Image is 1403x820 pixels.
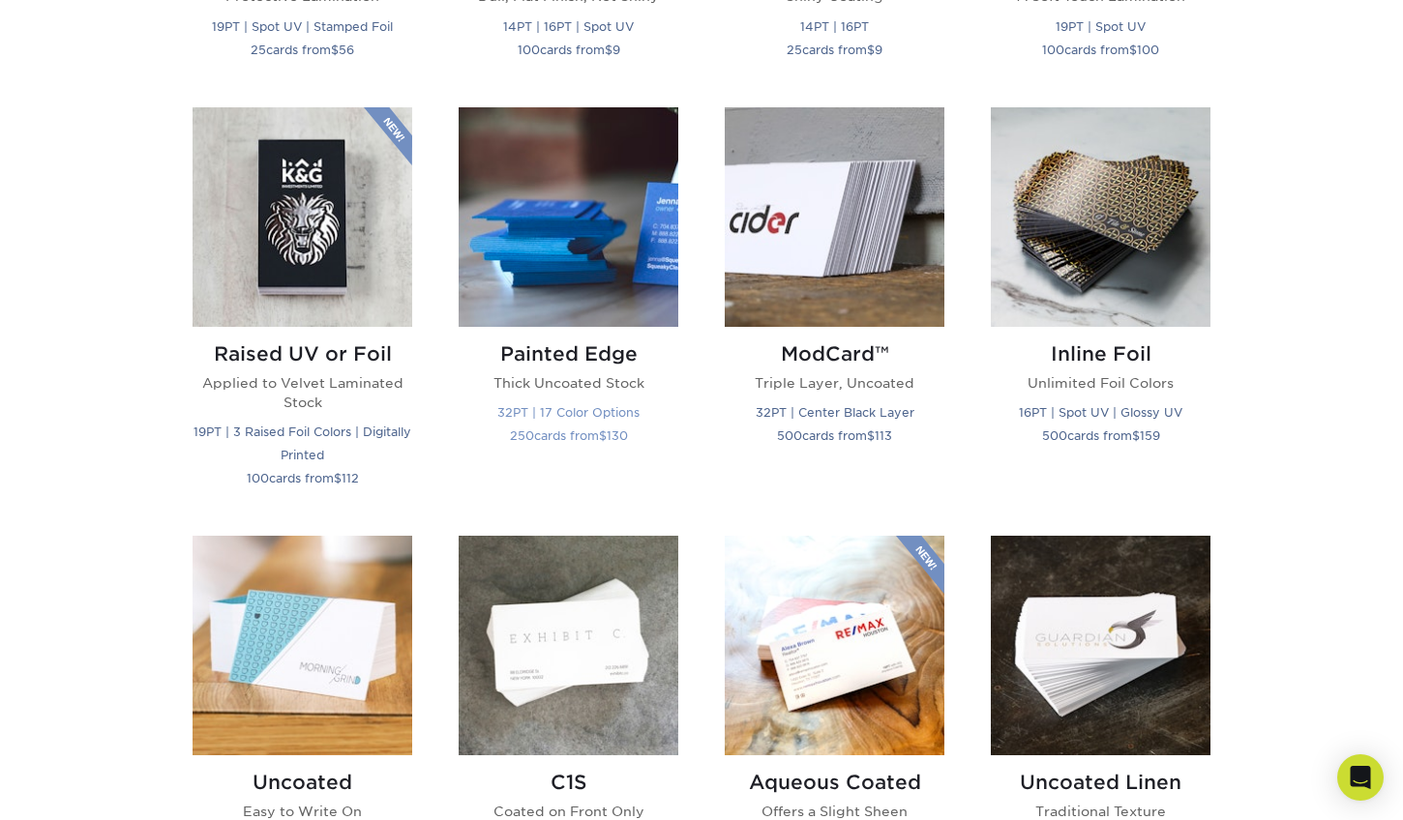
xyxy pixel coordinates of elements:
img: New Product [364,107,412,165]
span: 25 [787,43,802,57]
small: 19PT | Spot UV | Stamped Foil [212,19,393,34]
small: cards from [777,428,892,443]
h2: Painted Edge [459,342,678,366]
small: 19PT | Spot UV [1056,19,1146,34]
img: New Product [896,536,944,594]
span: 130 [607,428,628,443]
a: Painted Edge Business Cards Painted Edge Thick Uncoated Stock 32PT | 17 Color Options 250cards fr... [459,107,678,513]
small: 16PT | Spot UV | Glossy UV [1019,405,1182,420]
small: cards from [1042,43,1159,57]
img: Aqueous Coated Business Cards [725,536,944,755]
span: 250 [510,428,534,443]
span: 25 [251,43,266,57]
span: 500 [777,428,802,443]
div: Open Intercom Messenger [1337,754,1384,801]
span: 100 [518,43,540,57]
span: $ [1132,428,1140,443]
small: cards from [251,43,354,57]
small: cards from [787,43,882,57]
p: Unlimited Foil Colors [991,373,1210,393]
span: 500 [1042,428,1067,443]
span: 9 [875,43,882,57]
span: $ [599,428,607,443]
img: Raised UV or Foil Business Cards [193,107,412,327]
h2: Raised UV or Foil [193,342,412,366]
p: Applied to Velvet Laminated Stock [193,373,412,413]
span: 56 [339,43,354,57]
span: 100 [1042,43,1064,57]
span: 159 [1140,428,1160,443]
img: Uncoated Linen Business Cards [991,536,1210,755]
span: $ [867,43,875,57]
small: cards from [1042,428,1160,443]
img: Painted Edge Business Cards [459,107,678,327]
small: cards from [247,471,359,485]
small: 32PT | Center Black Layer [756,405,914,420]
img: ModCard™ Business Cards [725,107,944,327]
h2: ModCard™ [725,342,944,366]
a: Inline Foil Business Cards Inline Foil Unlimited Foil Colors 16PT | Spot UV | Glossy UV 500cards ... [991,107,1210,513]
small: 32PT | 17 Color Options [497,405,640,420]
span: $ [1129,43,1137,57]
span: 112 [342,471,359,485]
small: 19PT | 3 Raised Foil Colors | Digitally Printed [194,425,411,462]
img: Inline Foil Business Cards [991,107,1210,327]
span: $ [331,43,339,57]
span: $ [867,428,875,443]
h2: Inline Foil [991,342,1210,366]
small: 14PT | 16PT [800,19,869,34]
span: 9 [612,43,620,57]
h2: Uncoated Linen [991,771,1210,794]
small: cards from [510,428,628,443]
img: Uncoated Business Cards [193,536,412,755]
img: C1S Business Cards [459,536,678,755]
p: Triple Layer, Uncoated [725,373,944,393]
small: 14PT | 16PT | Spot UV [503,19,634,34]
span: $ [334,471,342,485]
span: 100 [1137,43,1159,57]
p: Thick Uncoated Stock [459,373,678,393]
h2: Uncoated [193,771,412,794]
small: cards from [518,43,620,57]
h2: C1S [459,771,678,794]
a: ModCard™ Business Cards ModCard™ Triple Layer, Uncoated 32PT | Center Black Layer 500cards from$113 [725,107,944,513]
span: $ [605,43,612,57]
span: 100 [247,471,269,485]
span: 113 [875,428,892,443]
h2: Aqueous Coated [725,771,944,794]
a: Raised UV or Foil Business Cards Raised UV or Foil Applied to Velvet Laminated Stock 19PT | 3 Rai... [193,107,412,513]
